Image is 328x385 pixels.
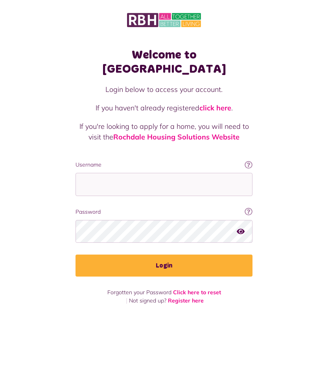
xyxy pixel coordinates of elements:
a: click here [199,103,231,112]
p: Login below to access your account. [76,84,252,95]
img: MyRBH [127,12,201,28]
p: If you haven't already registered . [76,103,252,113]
label: Username [76,161,252,169]
span: Not signed up? [129,297,166,304]
span: Forgotten your Password [107,289,171,296]
h1: Welcome to [GEOGRAPHIC_DATA] [76,48,252,76]
p: If you're looking to apply for a home, you will need to visit the [76,121,252,142]
label: Password [76,208,252,216]
a: Click here to reset [173,289,221,296]
a: Rochdale Housing Solutions Website [113,132,240,141]
a: Register here [168,297,204,304]
button: Login [76,255,252,277]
